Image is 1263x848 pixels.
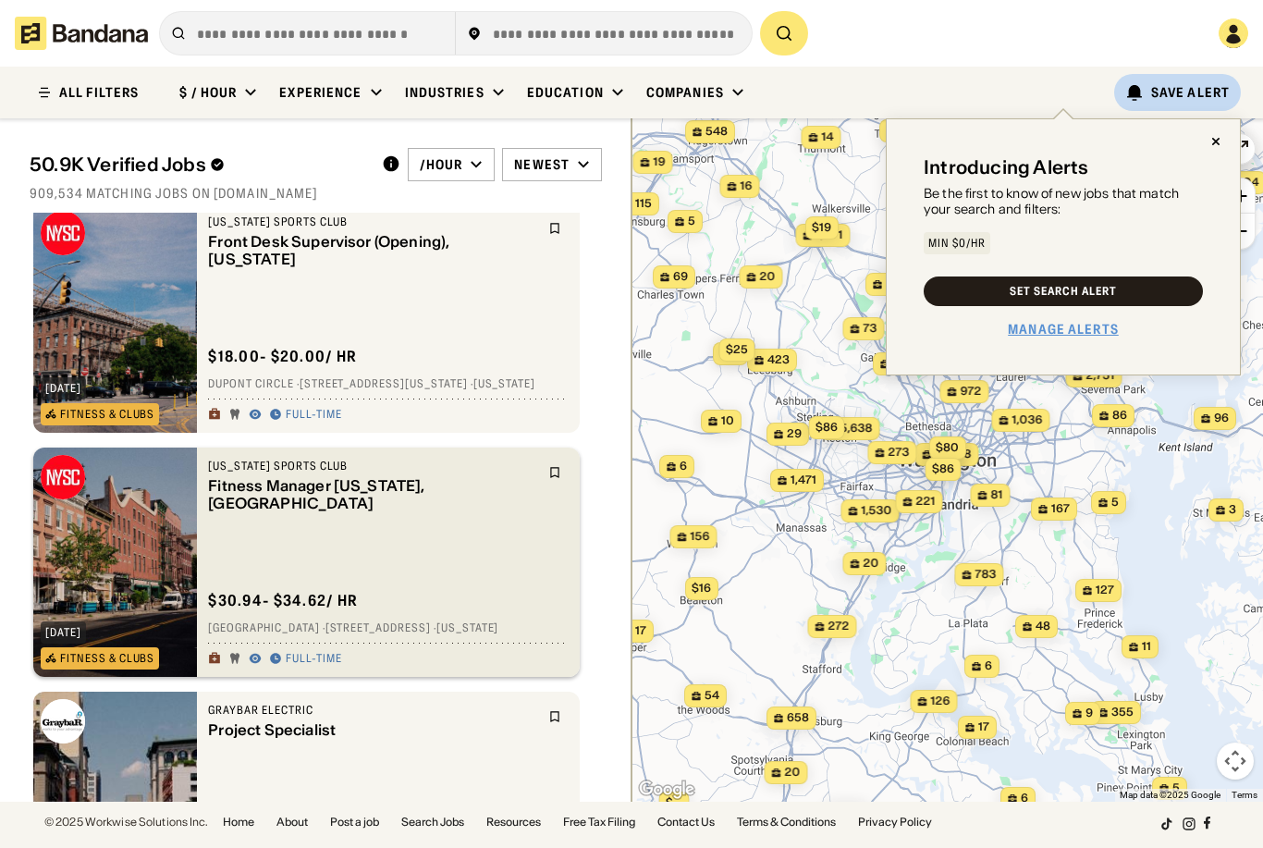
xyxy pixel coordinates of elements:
[527,84,604,101] div: Education
[990,487,1002,503] span: 81
[45,627,81,638] div: [DATE]
[863,556,878,571] span: 20
[41,699,85,744] img: Graybar Electric logo
[821,129,833,145] span: 14
[636,778,697,802] a: Open this area in Google Maps (opens a new window)
[208,703,537,718] div: Graybar Electric
[208,215,537,229] div: [US_STATE] Sports Club
[928,238,986,249] div: Min $0/hr
[861,503,891,519] span: 1,530
[1085,368,1114,384] span: 2,751
[960,384,981,399] span: 972
[208,621,569,636] div: [GEOGRAPHIC_DATA] · [STREET_ADDRESS] · [US_STATE]
[1111,495,1119,510] span: 5
[692,581,711,595] span: $16
[486,817,541,828] a: Resources
[636,778,697,802] img: Google
[784,765,800,780] span: 20
[791,473,816,488] span: 1,471
[1111,705,1134,720] span: 355
[563,817,635,828] a: Free Tax Filing
[930,694,950,709] span: 126
[60,653,154,664] div: Fitness & Clubs
[30,185,602,202] div: 909,534 matching jobs on [DOMAIN_NAME]
[657,817,715,828] a: Contact Us
[60,409,154,420] div: Fitness & Clubs
[1214,411,1229,426] span: 96
[767,352,790,368] span: 423
[1229,502,1236,518] span: 3
[286,652,342,667] div: Full-time
[740,178,752,194] span: 16
[840,421,872,436] span: 5,638
[41,211,85,255] img: New York Sports Club logo
[705,688,719,704] span: 54
[59,86,139,99] div: ALL FILTERS
[635,196,652,212] span: 115
[688,214,695,229] span: 5
[858,817,932,828] a: Privacy Policy
[737,817,836,828] a: Terms & Conditions
[208,721,537,739] div: Project Specialist
[759,269,775,285] span: 20
[690,529,709,545] span: 156
[1120,790,1220,800] span: Map data ©2025 Google
[1232,790,1257,800] a: Terms (opens in new tab)
[975,567,996,583] span: 783
[401,817,464,828] a: Search Jobs
[286,408,342,423] div: Full-time
[44,817,208,828] div: © 2025 Workwise Solutions Inc.
[1012,412,1042,428] span: 1,036
[208,347,357,366] div: $ 18.00 - $20.00 / hr
[915,494,935,510] span: 221
[978,719,989,735] span: 17
[1010,286,1116,297] div: Set Search Alert
[1151,84,1230,101] div: Save Alert
[721,413,734,429] span: 10
[680,459,687,474] span: 6
[15,17,148,50] img: Bandana logotype
[863,321,877,337] span: 73
[646,84,724,101] div: Companies
[1036,619,1050,634] span: 48
[888,445,909,461] span: 273
[985,658,992,674] span: 6
[1096,583,1114,598] span: 127
[223,817,254,828] a: Home
[653,154,665,170] span: 19
[725,342,747,356] span: $25
[635,623,646,639] span: 17
[514,156,570,173] div: Newest
[931,461,953,475] span: $86
[924,186,1203,217] div: Be the first to know of new jobs that match your search and filters:
[30,154,367,176] div: 50.9K Verified Jobs
[208,459,537,473] div: [US_STATE] Sports Club
[1217,743,1254,780] button: Map camera controls
[1008,321,1119,338] a: Manage Alerts
[828,619,849,634] span: 272
[1112,408,1127,424] span: 86
[1235,175,1258,190] span: 204
[420,156,463,173] div: /hour
[673,269,688,285] span: 69
[787,710,809,726] span: 658
[815,227,842,243] span: 1,071
[208,233,537,268] div: Front Desk Supervisor (Opening), [US_STATE]
[276,817,308,828] a: About
[279,84,362,101] div: Experience
[1172,780,1180,796] span: 5
[1085,706,1093,721] span: 9
[1051,501,1070,517] span: 167
[208,477,537,512] div: Fitness Manager [US_STATE], [GEOGRAPHIC_DATA]
[45,383,81,394] div: [DATE]
[1142,639,1151,655] span: 11
[208,377,569,392] div: Dupont Circle · [STREET_ADDRESS][US_STATE] · [US_STATE]
[924,156,1089,178] div: Introducing Alerts
[705,124,728,140] span: 548
[936,440,959,454] span: $80
[1021,791,1028,806] span: 6
[815,420,837,434] span: $86
[330,817,379,828] a: Post a job
[179,84,237,101] div: $ / hour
